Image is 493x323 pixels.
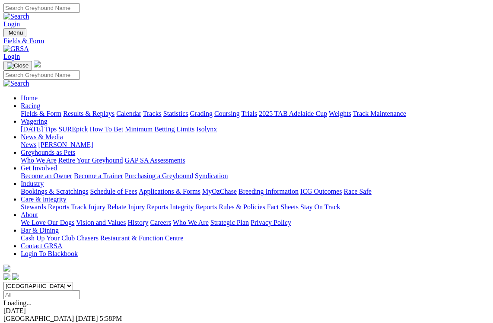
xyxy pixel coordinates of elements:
[219,203,265,211] a: Rules & Policies
[12,273,19,280] img: twitter.svg
[21,149,75,156] a: Greyhounds as Pets
[21,195,67,203] a: Care & Integrity
[38,141,93,148] a: [PERSON_NAME]
[21,118,48,125] a: Wagering
[210,219,249,226] a: Strategic Plan
[21,157,57,164] a: Who We Are
[21,188,490,195] div: Industry
[241,110,257,117] a: Trials
[3,315,74,322] span: [GEOGRAPHIC_DATA]
[239,188,299,195] a: Breeding Information
[116,110,141,117] a: Calendar
[7,62,29,69] img: Close
[3,80,29,87] img: Search
[63,110,115,117] a: Results & Replays
[3,13,29,20] img: Search
[3,307,490,315] div: [DATE]
[300,203,340,211] a: Stay On Track
[3,299,32,307] span: Loading...
[21,188,88,195] a: Bookings & Scratchings
[21,242,62,249] a: Contact GRSA
[128,203,168,211] a: Injury Reports
[21,203,490,211] div: Care & Integrity
[3,290,80,299] input: Select date
[195,172,228,179] a: Syndication
[202,188,237,195] a: MyOzChase
[58,157,123,164] a: Retire Your Greyhound
[190,110,213,117] a: Grading
[58,125,88,133] a: SUREpick
[163,110,188,117] a: Statistics
[3,265,10,272] img: logo-grsa-white.png
[21,234,490,242] div: Bar & Dining
[21,219,74,226] a: We Love Our Dogs
[3,53,20,60] a: Login
[100,315,122,322] span: 5:58PM
[329,110,351,117] a: Weights
[127,219,148,226] a: History
[21,141,490,149] div: News & Media
[21,133,63,141] a: News & Media
[76,234,183,242] a: Chasers Restaurant & Function Centre
[21,180,44,187] a: Industry
[344,188,371,195] a: Race Safe
[21,110,61,117] a: Fields & Form
[3,20,20,28] a: Login
[71,203,126,211] a: Track Injury Rebate
[3,45,29,53] img: GRSA
[21,211,38,218] a: About
[21,157,490,164] div: Greyhounds as Pets
[251,219,291,226] a: Privacy Policy
[125,172,193,179] a: Purchasing a Greyhound
[21,219,490,227] div: About
[300,188,342,195] a: ICG Outcomes
[125,157,185,164] a: GAP SA Assessments
[3,28,26,37] button: Toggle navigation
[267,203,299,211] a: Fact Sheets
[90,125,124,133] a: How To Bet
[21,250,78,257] a: Login To Blackbook
[21,125,490,133] div: Wagering
[3,37,490,45] a: Fields & Form
[76,315,98,322] span: [DATE]
[196,125,217,133] a: Isolynx
[143,110,162,117] a: Tracks
[74,172,123,179] a: Become a Trainer
[3,3,80,13] input: Search
[3,61,32,70] button: Toggle navigation
[173,219,209,226] a: Who We Are
[21,94,38,102] a: Home
[21,125,57,133] a: [DATE] Tips
[34,61,41,67] img: logo-grsa-white.png
[170,203,217,211] a: Integrity Reports
[150,219,171,226] a: Careers
[139,188,200,195] a: Applications & Forms
[21,234,75,242] a: Cash Up Your Club
[90,188,137,195] a: Schedule of Fees
[21,110,490,118] div: Racing
[259,110,327,117] a: 2025 TAB Adelaide Cup
[3,70,80,80] input: Search
[353,110,406,117] a: Track Maintenance
[21,102,40,109] a: Racing
[3,273,10,280] img: facebook.svg
[21,203,69,211] a: Stewards Reports
[9,29,23,36] span: Menu
[21,172,72,179] a: Become an Owner
[21,172,490,180] div: Get Involved
[214,110,240,117] a: Coursing
[125,125,194,133] a: Minimum Betting Limits
[21,227,59,234] a: Bar & Dining
[21,141,36,148] a: News
[76,219,126,226] a: Vision and Values
[21,164,57,172] a: Get Involved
